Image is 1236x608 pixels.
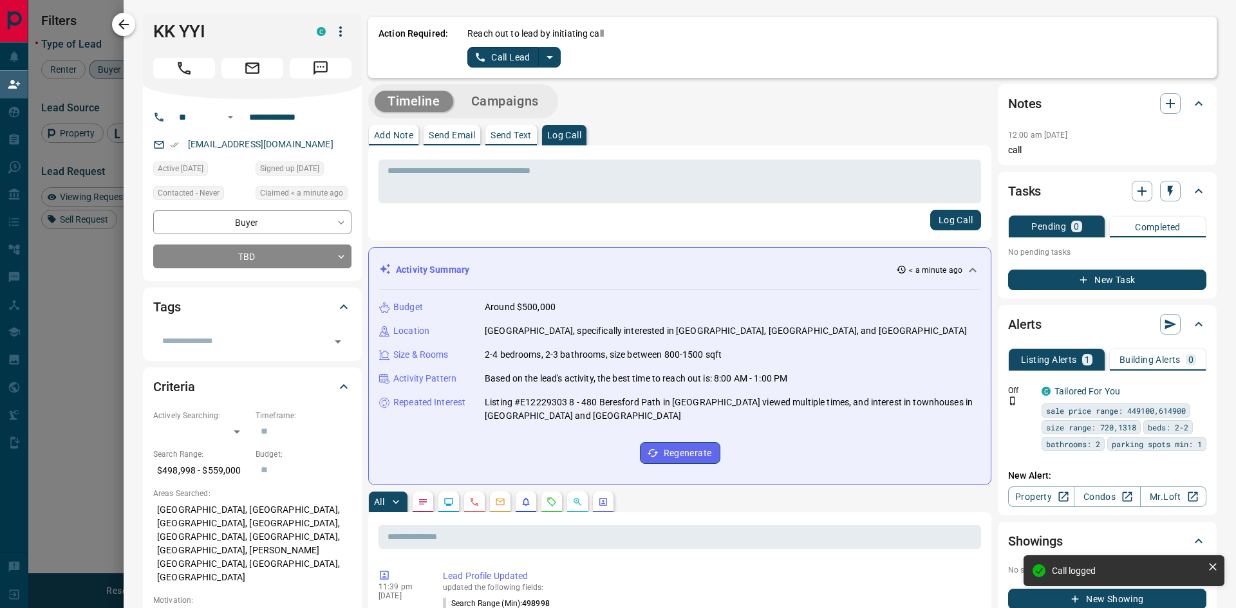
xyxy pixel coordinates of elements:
p: 0 [1074,222,1079,231]
p: Search Range: [153,448,249,460]
svg: Email Verified [170,140,179,149]
div: Mon Aug 18 2025 [256,186,351,204]
p: Budget: [256,448,351,460]
p: Actively Searching: [153,410,249,421]
button: Open [329,333,347,351]
svg: Calls [469,497,480,507]
p: Areas Searched: [153,488,351,499]
h2: Showings [1008,531,1063,551]
p: Completed [1135,223,1181,232]
p: Lead Profile Updated [443,569,976,583]
button: Log Call [930,210,981,230]
span: size range: 720,1318 [1046,421,1136,434]
span: sale price range: 449100,614900 [1046,404,1186,417]
p: Timeframe: [256,410,351,421]
h2: Tags [153,297,180,317]
p: All [374,497,384,506]
p: Off [1008,385,1034,396]
p: 11:39 pm [379,582,424,591]
p: Reach out to lead by initiating call [467,27,604,41]
p: Size & Rooms [393,348,449,362]
p: updated the following fields: [443,583,976,592]
span: parking spots min: 1 [1112,438,1202,450]
p: Log Call [547,131,581,140]
p: Budget [393,300,423,314]
div: condos.ca [317,27,326,36]
p: New Alert: [1008,469,1206,483]
div: condos.ca [1042,387,1051,396]
p: No showings booked [1008,564,1206,576]
span: bathrooms: 2 [1046,438,1100,450]
p: [DATE] [379,591,424,600]
p: Based on the lead's activity, the best time to reach out is: 8:00 AM - 1:00 PM [485,372,787,385]
svg: Agent Actions [598,497,608,507]
span: Signed up [DATE] [260,162,319,175]
p: < a minute ago [909,264,962,276]
p: 2-4 bedrooms, 2-3 bathrooms, size between 800-1500 sqft [485,348,722,362]
div: Buyer [153,210,351,234]
p: Repeated Interest [393,396,465,409]
p: No pending tasks [1008,243,1206,262]
p: Around $500,000 [485,300,556,314]
a: Condos [1074,486,1140,507]
div: Sun Aug 17 2025 [153,161,249,180]
span: Contacted - Never [158,187,220,199]
div: TBD [153,244,351,268]
button: Campaigns [458,91,552,112]
div: Call logged [1052,566,1203,576]
span: Call [153,58,215,78]
a: [EMAIL_ADDRESS][DOMAIN_NAME] [188,139,333,149]
p: Building Alerts [1119,355,1181,364]
p: Action Required: [379,27,448,68]
div: Tags [153,291,351,322]
button: New Task [1008,270,1206,290]
p: [GEOGRAPHIC_DATA], specifically interested in [GEOGRAPHIC_DATA], [GEOGRAPHIC_DATA], and [GEOGRAPH... [485,324,967,338]
p: 12:00 am [DATE] [1008,131,1067,140]
p: $498,998 - $559,000 [153,460,249,481]
p: 0 [1188,355,1194,364]
a: Mr.Loft [1140,486,1206,507]
span: Message [290,58,351,78]
div: Alerts [1008,309,1206,340]
svg: Lead Browsing Activity [444,497,454,507]
p: Send Text [491,131,532,140]
svg: Listing Alerts [521,497,531,507]
button: Call Lead [467,47,539,68]
div: Criteria [153,371,351,402]
p: Activity Summary [396,263,469,277]
h2: Alerts [1008,314,1042,335]
span: beds: 2-2 [1148,421,1188,434]
span: Active [DATE] [158,162,203,175]
svg: Push Notification Only [1008,396,1017,405]
h2: Tasks [1008,181,1041,201]
p: [GEOGRAPHIC_DATA], [GEOGRAPHIC_DATA], [GEOGRAPHIC_DATA], [GEOGRAPHIC_DATA], [GEOGRAPHIC_DATA], [G... [153,499,351,588]
a: Property [1008,486,1074,507]
svg: Requests [547,497,557,507]
h2: Notes [1008,93,1042,114]
svg: Opportunities [572,497,583,507]
p: Activity Pattern [393,372,456,385]
div: Showings [1008,526,1206,557]
p: 1 [1085,355,1090,364]
button: Regenerate [640,442,720,464]
div: Tasks [1008,176,1206,207]
svg: Emails [495,497,505,507]
p: Send Email [429,131,475,140]
p: Add Note [374,131,413,140]
div: Notes [1008,88,1206,119]
div: split button [467,47,561,68]
a: Tailored For You [1054,386,1120,396]
button: Timeline [375,91,453,112]
h2: Criteria [153,376,195,397]
span: 498998 [522,599,550,608]
h1: KK YYI [153,21,297,42]
span: Email [221,58,283,78]
p: call [1008,143,1206,157]
svg: Notes [418,497,428,507]
p: Pending [1031,222,1066,231]
div: Tue Jul 08 2025 [256,161,351,180]
div: Activity Summary< a minute ago [379,258,980,282]
p: Listing Alerts [1021,355,1077,364]
button: Open [223,109,238,125]
span: Claimed < a minute ago [260,187,343,199]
